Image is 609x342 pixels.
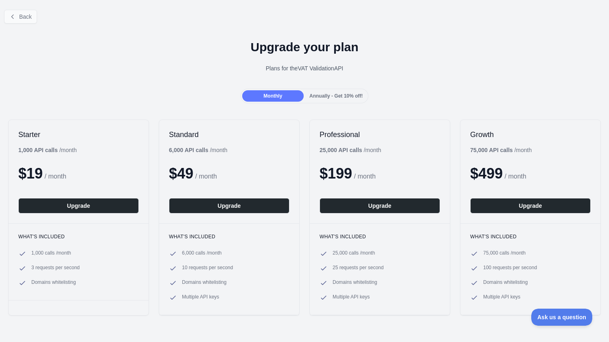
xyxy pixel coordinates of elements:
div: / month [169,146,227,154]
div: / month [470,146,532,154]
iframe: Toggle Customer Support [531,309,593,326]
span: $ 199 [320,165,352,182]
span: $ 499 [470,165,503,182]
h2: Standard [169,130,289,139]
h2: Growth [470,130,591,139]
b: 25,000 API calls [320,147,362,153]
b: 75,000 API calls [470,147,513,153]
h2: Professional [320,130,440,139]
div: / month [320,146,381,154]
